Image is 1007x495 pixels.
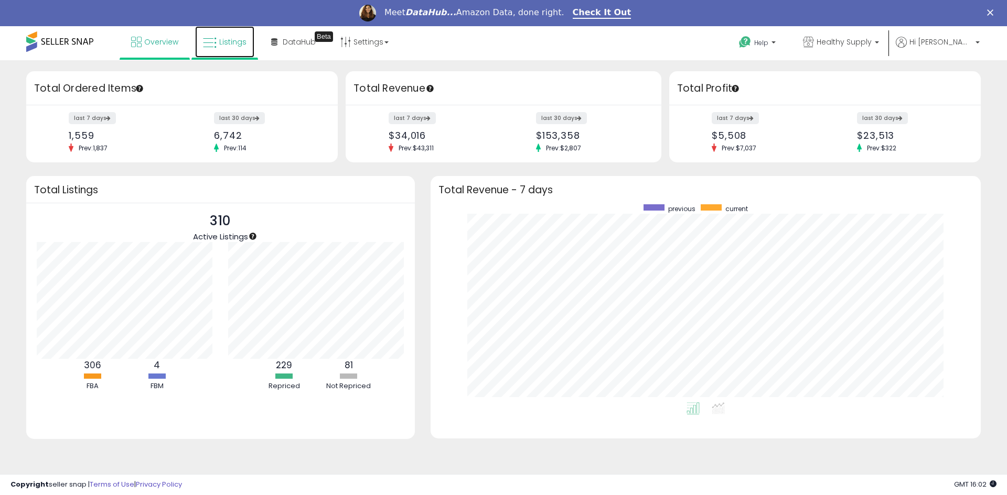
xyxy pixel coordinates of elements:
label: last 30 days [857,112,908,124]
span: DataHub [283,37,316,47]
a: Overview [123,26,186,58]
b: 229 [276,359,292,371]
a: Healthy Supply [795,26,887,60]
label: last 7 days [389,112,436,124]
label: last 7 days [69,112,116,124]
h3: Total Listings [34,186,407,194]
div: $153,358 [536,130,643,141]
span: Overview [144,37,178,47]
div: Tooltip anchor [315,31,333,42]
div: Meet Amazon Data, done right. [384,7,564,18]
label: last 7 days [712,112,759,124]
div: FBA [61,381,124,391]
span: Prev: 114 [219,144,252,152]
a: Settings [333,26,397,58]
span: Prev: $322 [862,144,902,152]
span: Prev: $2,807 [541,144,586,152]
b: 81 [345,359,353,371]
span: previous [668,204,695,213]
div: Close [987,9,998,16]
div: Not Repriced [317,381,380,391]
div: $34,016 [389,130,496,141]
div: Tooltip anchor [425,84,435,93]
span: Hi [PERSON_NAME] [909,37,972,47]
div: Tooltip anchor [135,84,144,93]
div: $5,508 [712,130,817,141]
h3: Total Ordered Items [34,81,330,96]
a: Listings [195,26,254,58]
div: seller snap | | [10,480,182,490]
a: DataHub [263,26,324,58]
div: Tooltip anchor [731,84,740,93]
span: Healthy Supply [817,37,872,47]
span: 2025-09-12 16:02 GMT [954,479,997,489]
span: Prev: $7,037 [716,144,762,152]
span: current [725,204,748,213]
img: Profile image for Georgie [359,5,376,21]
a: Help [731,28,786,60]
strong: Copyright [10,479,49,489]
div: Repriced [253,381,316,391]
i: Get Help [738,36,752,49]
span: Listings [219,37,247,47]
span: Help [754,38,768,47]
a: Privacy Policy [136,479,182,489]
h3: Total Profit [677,81,973,96]
label: last 30 days [536,112,587,124]
b: 4 [154,359,160,371]
span: Prev: $43,311 [393,144,439,152]
span: Active Listings [193,231,248,242]
p: 310 [193,211,248,231]
b: 306 [84,359,101,371]
div: Tooltip anchor [248,232,258,241]
label: last 30 days [214,112,265,124]
div: $23,513 [857,130,962,141]
div: 6,742 [214,130,319,141]
a: Hi [PERSON_NAME] [896,37,980,60]
h3: Total Revenue [353,81,654,96]
div: 1,559 [69,130,174,141]
h3: Total Revenue - 7 days [438,186,973,194]
span: Prev: 1,837 [73,144,113,152]
div: FBM [125,381,188,391]
i: DataHub... [405,7,456,17]
a: Check It Out [573,7,631,19]
a: Terms of Use [90,479,134,489]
